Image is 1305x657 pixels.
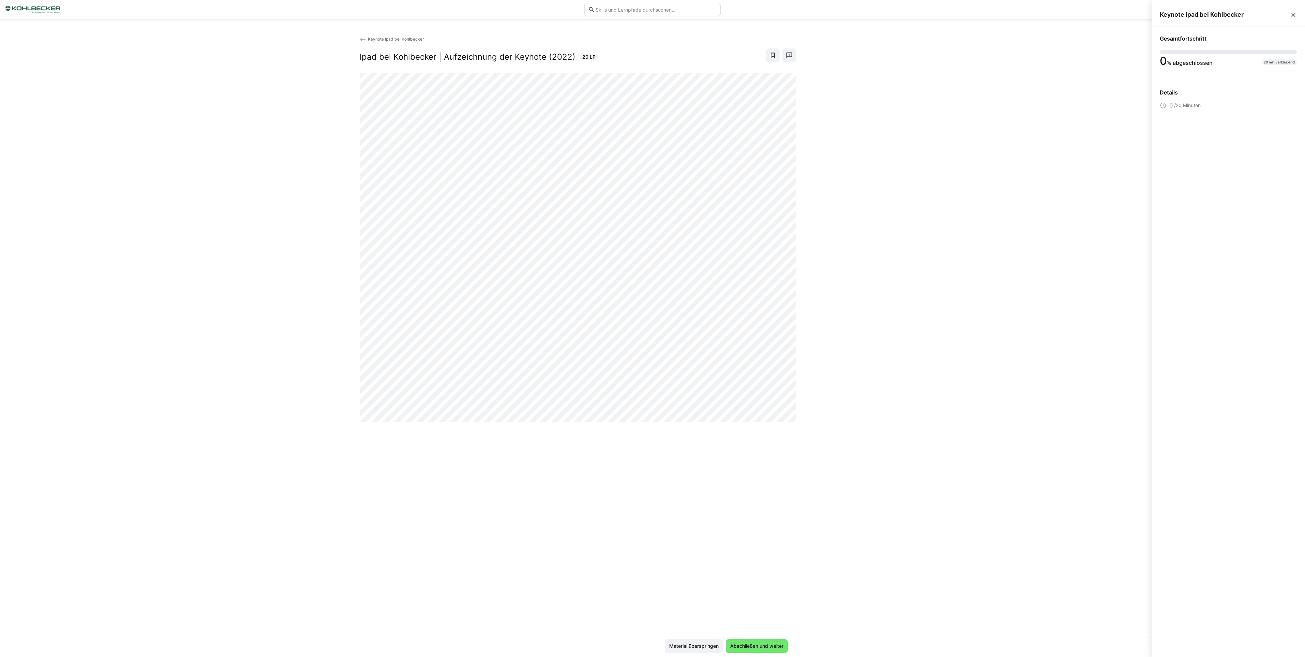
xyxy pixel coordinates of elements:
[1262,59,1297,65] div: 20 min verbleibend
[1160,11,1290,18] span: Keynote Ipad bei Kohlbecker
[360,36,424,42] a: Keynote Ipad bei Kohlbecker
[1160,57,1213,67] div: % abgeschlossen
[1174,102,1201,109] span: /20 Minuten
[668,643,720,649] span: Material überspringen
[1169,101,1173,109] span: 0
[1160,89,1297,96] div: Details
[1160,35,1297,42] div: Gesamtfortschritt
[368,36,424,42] span: Keynote Ipad bei Kohlbecker
[729,643,784,649] span: Abschließen und weiter
[595,6,717,13] input: Skills und Lernpfade durchsuchen…
[726,639,788,653] button: Abschließen und weiter
[665,639,723,653] button: Material überspringen
[1160,54,1167,68] span: 0
[582,54,596,60] span: 20 LP
[360,52,575,62] h2: Ipad bei Kohlbecker | Aufzeichnung der Keynote (2022)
